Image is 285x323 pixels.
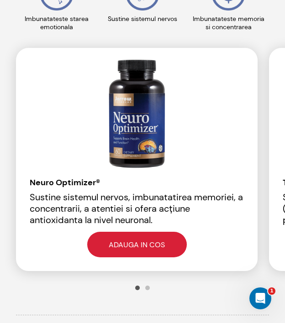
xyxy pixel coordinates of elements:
[16,15,97,31] p: Imbunatateste starea emotionala
[30,192,244,226] p: Sustine sistemul nervos, imbunatatirea memoriei, a concentrarii, a atentiei si ofera acțiune anti...
[135,286,140,290] button: 1 of 2
[188,15,269,31] p: Imbunatateste memoria si concentrarea
[249,287,271,309] iframe: Intercom live chat
[268,287,275,295] span: 1
[30,177,244,188] h3: Neuro Optimizer®
[145,286,150,290] button: 2 of 2
[87,232,187,257] a: Adauga in cos
[102,15,183,23] p: Sustine sistemul nervos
